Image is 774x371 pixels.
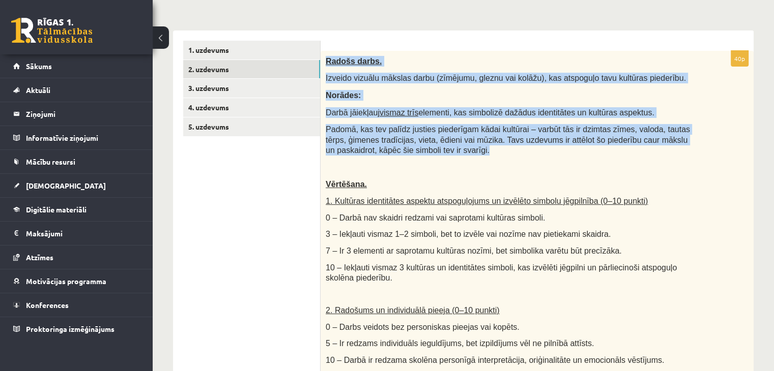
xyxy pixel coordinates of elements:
[13,126,140,149] a: Informatīvie ziņojumi
[26,205,87,214] span: Digitālie materiāli
[13,269,140,293] a: Motivācijas programma
[183,98,320,117] a: 4. uzdevums
[326,323,520,331] span: 0 – Darbs veidots bez personiskas pieejas vai kopēts.
[13,293,140,317] a: Konferences
[26,253,53,262] span: Atzīmes
[13,222,140,245] a: Maksājumi
[326,180,367,189] span: Vērtēšana.
[183,117,320,136] a: 5. uzdevums
[26,276,106,286] span: Motivācijas programma
[10,10,412,21] body: Bagātinātā teksta redaktors, wiswyg-editor-user-answer-47434061062480
[11,18,93,43] a: Rīgas 1. Tālmācības vidusskola
[326,339,594,348] span: 5 – Ir redzams individuāls ieguldījums, bet izpildījums vēl ne pilnībā attīsts.
[13,174,140,197] a: [DEMOGRAPHIC_DATA]
[26,157,75,166] span: Mācību resursi
[26,181,106,190] span: [DEMOGRAPHIC_DATA]
[183,41,320,59] a: 1. uzdevums
[26,102,140,126] legend: Ziņojumi
[326,263,677,283] span: 10 – Iekļauti vismaz 3 kultūras un identitātes simboli, kas izvēlēti jēgpilni un pārliecinoši ats...
[13,102,140,126] a: Ziņojumi
[326,356,664,364] span: 10 – Darbā ir redzama skolēna personīgā interpretācija, oriģinalitāte un emocionāls vēstījums.
[13,317,140,341] a: Proktoringa izmēģinājums
[26,61,52,71] span: Sākums
[13,198,140,221] a: Digitālie materiāli
[326,74,686,82] span: Izveido vizuālu mākslas darbu (zīmējumu, gleznu vai kolāžu), kas atspoguļo tavu kultūras piederību.
[13,54,140,78] a: Sākums
[13,150,140,173] a: Mācību resursi
[326,108,654,117] span: Darbā jāiekļauj elementi, kas simbolizē dažādus identitātes un kultūras aspektus.
[326,197,648,205] span: 1. Kultūras identitātes aspektu atspoguļojums un izvēlēto simbolu jēgpilnība (0–10 punkti)
[26,300,69,310] span: Konferences
[13,78,140,102] a: Aktuāli
[326,91,361,100] span: Norādes:
[183,60,320,79] a: 2. uzdevums
[326,306,500,315] span: 2. Radošums un individuālā pieeja (0–10 punkti)
[380,108,418,117] u: vismaz trīs
[326,230,611,238] span: 3 – Iekļauti vismaz 1–2 simboli, bet to izvēle vai nozīme nav pietiekami skaidra.
[326,213,545,222] span: 0 – Darbā nav skaidri redzami vai saprotami kultūras simboli.
[26,222,140,245] legend: Maksājumi
[326,57,382,66] span: Radošs darbs.
[183,79,320,98] a: 3. uzdevums
[731,50,749,67] p: 40p
[26,324,114,333] span: Proktoringa izmēģinājums
[26,85,50,95] span: Aktuāli
[26,126,140,149] legend: Informatīvie ziņojumi
[326,125,690,154] span: Padomā, kas tev palīdz justies piederīgam kādai kultūrai – varbūt tās ir dzimtas zīmes, valoda, t...
[326,246,622,255] span: 7 – Ir 3 elementi ar saprotamu kultūras nozīmi, bet simbolika varētu būt precīzāka.
[13,245,140,269] a: Atzīmes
